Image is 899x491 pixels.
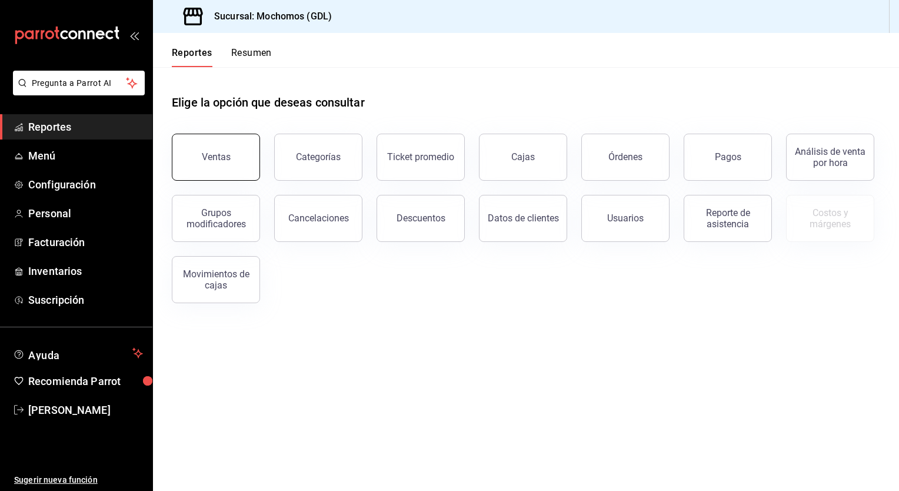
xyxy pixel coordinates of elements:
[28,178,96,191] font: Configuración
[179,207,252,230] div: Grupos modificadores
[691,207,764,230] div: Reporte de asistencia
[28,346,128,360] span: Ayuda
[28,150,56,162] font: Menú
[479,134,567,181] button: Cajas
[172,256,260,303] button: Movimientos de cajas
[288,213,349,224] div: Cancelaciones
[274,195,362,242] button: Cancelaciones
[581,195,670,242] button: Usuarios
[8,85,145,98] a: Pregunta a Parrot AI
[488,213,559,224] div: Datos de clientes
[715,151,741,162] div: Pagos
[274,134,362,181] button: Categorías
[28,265,82,277] font: Inventarios
[786,134,874,181] button: Análisis de venta por hora
[786,195,874,242] button: Contrata inventarios para ver este reporte
[231,47,272,67] button: Resumen
[28,375,121,387] font: Recomienda Parrot
[28,207,71,220] font: Personal
[28,121,71,133] font: Reportes
[172,94,365,111] h1: Elige la opción que deseas consultar
[397,213,445,224] div: Descuentos
[172,47,212,59] font: Reportes
[684,134,772,181] button: Pagos
[14,475,98,485] font: Sugerir nueva función
[377,134,465,181] button: Ticket promedio
[129,31,139,40] button: open_drawer_menu
[296,151,341,162] div: Categorías
[608,151,642,162] div: Órdenes
[377,195,465,242] button: Descuentos
[28,404,111,416] font: [PERSON_NAME]
[387,151,454,162] div: Ticket promedio
[794,146,867,168] div: Análisis de venta por hora
[13,71,145,95] button: Pregunta a Parrot AI
[684,195,772,242] button: Reporte de asistencia
[172,134,260,181] button: Ventas
[607,213,644,224] div: Usuarios
[179,268,252,291] div: Movimientos de cajas
[28,294,84,306] font: Suscripción
[202,151,231,162] div: Ventas
[511,151,535,162] div: Cajas
[581,134,670,181] button: Órdenes
[28,236,85,248] font: Facturación
[172,47,272,67] div: Pestañas de navegación
[479,195,567,242] button: Datos de clientes
[794,207,867,230] div: Costos y márgenes
[205,9,332,24] h3: Sucursal: Mochomos (GDL)
[172,195,260,242] button: Grupos modificadores
[32,77,126,89] span: Pregunta a Parrot AI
